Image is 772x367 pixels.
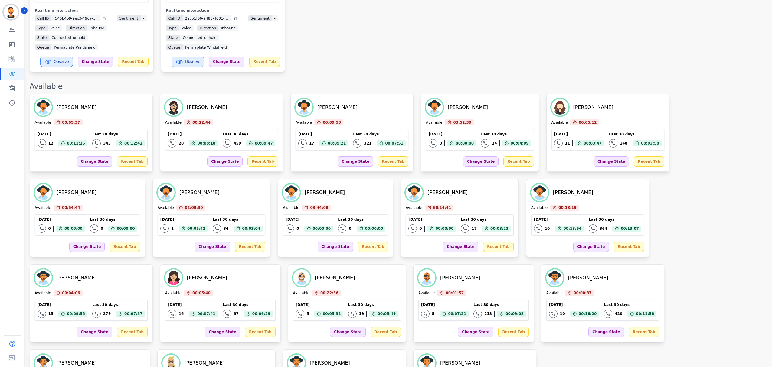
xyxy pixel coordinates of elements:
div: Last 30 days [213,217,263,222]
div: Change State [77,327,112,337]
div: [DATE] [534,217,584,222]
img: Avatar [165,99,182,116]
span: 00:00:00 [313,226,331,232]
div: Last 30 days [609,132,662,137]
div: Available [35,291,51,296]
div: [PERSON_NAME] [315,274,355,281]
div: Change State [318,242,353,252]
span: 00:03:23 [490,226,509,232]
div: Change State [443,242,478,252]
div: [DATE] [421,302,469,307]
span: 00:11:15 [67,140,85,146]
div: [PERSON_NAME] [57,189,97,196]
div: 420 [615,311,622,316]
span: 00:05:40 [192,290,211,296]
div: 148 [620,141,627,146]
span: 02:09:30 [185,205,203,211]
div: [DATE] [408,217,456,222]
div: [DATE] [168,302,218,307]
div: [PERSON_NAME] [568,274,608,281]
div: Change State [588,327,624,337]
div: [PERSON_NAME] [57,274,97,281]
div: 20 [179,141,184,146]
div: Recent Tab [634,156,664,167]
div: Available [165,291,182,296]
div: Change State [458,327,493,337]
div: 0 [419,226,422,231]
div: Available [158,205,174,211]
span: connected_onhold [180,35,219,41]
span: Observe [185,59,200,64]
div: 0 [349,226,351,231]
div: Change State [463,156,499,167]
span: voice [179,25,194,31]
div: 12 [48,141,54,146]
div: [DATE] [38,217,85,222]
div: Available [283,205,299,211]
div: Change State [209,57,244,67]
span: voice [48,25,62,31]
div: [PERSON_NAME] [553,189,593,196]
div: [DATE] [38,302,87,307]
div: 11 [565,141,570,146]
div: Change State [205,327,240,337]
div: [DATE] [38,132,87,137]
div: Recent Tab [503,156,534,167]
div: Available [35,120,51,125]
div: Last 30 days [92,132,145,137]
div: Change State [338,156,373,167]
span: 00:03:04 [242,226,260,232]
span: 00:04:09 [511,140,529,146]
div: 87 [234,311,239,316]
div: [PERSON_NAME] [187,104,227,111]
span: 00:07:51 [385,140,403,146]
div: 34 [224,226,229,231]
div: [DATE] [554,132,604,137]
div: Recent Tab [245,327,275,337]
div: [DATE] [160,217,208,222]
span: f545b4b9-9ec3-49ca-bdaa-716a982ebffb [51,15,100,21]
div: [PERSON_NAME] [57,104,97,111]
span: 00:00:00 [365,226,383,232]
span: Queue [35,44,51,50]
span: 00:03:58 [641,140,659,146]
div: Available [418,291,435,296]
div: Last 30 days [223,132,275,137]
img: Avatar [296,99,312,116]
div: 19 [359,311,364,316]
div: 0 [48,226,51,231]
img: Avatar [406,184,423,201]
span: 00:04:06 [62,290,80,296]
span: Permaplate Windshield [183,44,229,50]
div: Last 30 days [589,217,641,222]
div: 5 [432,311,434,316]
div: Recent Tab [358,242,388,252]
div: [PERSON_NAME] [187,274,227,281]
span: 00:22:36 [320,290,339,296]
div: Change State [207,156,243,167]
div: Recent Tab [371,327,401,337]
span: Queue [166,44,183,50]
div: [PERSON_NAME] [440,359,480,367]
div: [PERSON_NAME] [184,359,224,367]
div: [DATE] [286,217,333,222]
div: Recent Tab [483,242,513,252]
img: Avatar [293,269,310,286]
div: Change State [330,327,365,337]
div: 343 [103,141,111,146]
div: 16 [179,311,184,316]
div: Recent Tab [118,57,148,67]
button: Observe [40,57,73,67]
div: Available [406,205,422,211]
span: Type [35,25,48,31]
span: 00:09:58 [67,311,85,317]
div: 15 [48,311,54,316]
span: State [166,35,181,41]
div: Last 30 days [481,132,531,137]
div: Available [293,291,309,296]
span: 00:00:37 [574,290,592,296]
div: [DATE] [298,132,348,137]
span: Direction [66,25,87,31]
span: 00:13:19 [558,205,577,211]
span: Call ID [35,15,51,21]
